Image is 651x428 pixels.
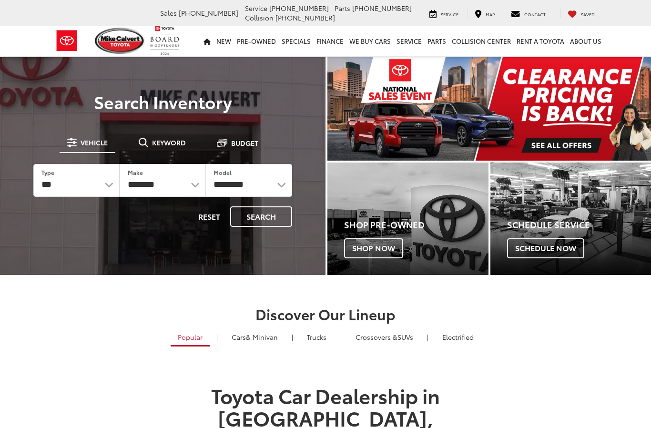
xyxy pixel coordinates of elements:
h2: Discover Our Lineup [54,306,597,322]
img: Clearance Pricing Is Back [327,57,651,161]
a: Map [468,9,502,18]
span: Collision [245,13,274,22]
a: Contact [504,9,553,18]
label: Type [41,168,54,176]
a: Cars [224,329,285,345]
a: Electrified [435,329,481,345]
a: Pre-Owned [234,26,279,56]
a: Home [201,26,214,56]
label: Make [128,168,143,176]
span: Service [441,11,458,17]
a: Finance [314,26,346,56]
li: | [214,332,220,342]
li: | [425,332,431,342]
span: Budget [231,140,258,146]
span: Schedule Now [507,238,584,258]
span: Map [486,11,495,17]
h3: Search Inventory [20,92,305,111]
a: Shop Pre-Owned Shop Now [327,163,488,275]
a: About Us [567,26,604,56]
span: Keyword [152,139,186,146]
a: My Saved Vehicles [560,9,602,18]
h4: Shop Pre-Owned [344,220,488,230]
img: Mike Calvert Toyota [95,28,145,54]
a: Service [394,26,425,56]
span: Vehicle [81,139,108,146]
span: Sales [160,8,177,18]
button: Reset [190,206,228,227]
a: New [214,26,234,56]
a: Rent a Toyota [514,26,567,56]
li: | [338,332,344,342]
span: Shop Now [344,238,403,258]
section: Carousel section with vehicle pictures - may contain disclaimers. [327,57,651,161]
span: & Minivan [246,332,278,342]
a: Trucks [300,329,334,345]
div: Toyota [327,163,488,275]
a: WE BUY CARS [346,26,394,56]
span: Crossovers & [356,332,397,342]
span: [PHONE_NUMBER] [352,3,412,13]
span: Saved [581,11,595,17]
a: SUVs [348,329,420,345]
span: [PHONE_NUMBER] [179,8,238,18]
span: Contact [524,11,546,17]
a: Popular [171,329,210,346]
div: carousel slide number 1 of 1 [327,57,651,161]
span: [PHONE_NUMBER] [269,3,329,13]
img: Toyota [49,25,85,56]
span: Service [245,3,267,13]
label: Model [214,168,232,176]
a: Collision Center [449,26,514,56]
a: Parts [425,26,449,56]
span: Parts [335,3,350,13]
button: Search [230,206,292,227]
a: Service [422,9,466,18]
span: [PHONE_NUMBER] [275,13,335,22]
a: Specials [279,26,314,56]
li: | [289,332,295,342]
